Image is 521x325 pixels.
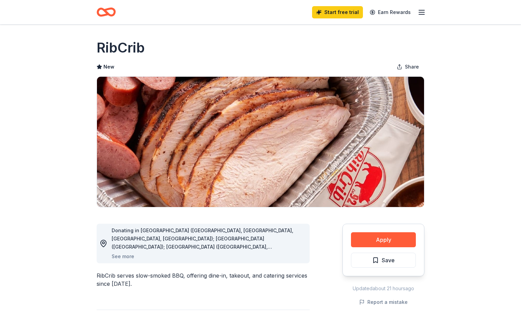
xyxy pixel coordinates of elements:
div: RibCrib serves slow-smoked BBQ, offering dine-in, takeout, and catering services since [DATE]. [97,271,310,288]
span: Share [405,63,419,71]
button: Apply [351,232,416,247]
a: Start free trial [312,6,363,18]
span: Donating in [GEOGRAPHIC_DATA] ([GEOGRAPHIC_DATA], [GEOGRAPHIC_DATA], [GEOGRAPHIC_DATA], [GEOGRAPH... [112,227,293,299]
button: Save [351,253,416,268]
a: Earn Rewards [366,6,415,18]
button: Share [391,60,424,74]
a: Home [97,4,116,20]
button: See more [112,252,134,261]
div: Updated about 21 hours ago [342,284,424,293]
h1: RibCrib [97,38,145,57]
button: Report a mistake [359,298,408,306]
span: New [103,63,114,71]
span: Save [382,256,395,265]
img: Image for RibCrib [97,77,424,207]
